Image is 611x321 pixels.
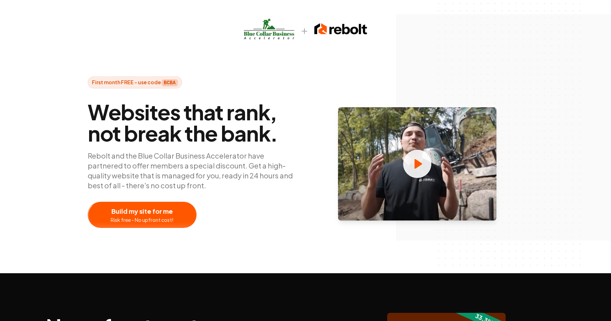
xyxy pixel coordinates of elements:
[88,101,300,144] span: Websites that rank, not break the bank.
[88,202,197,228] button: Build my site for meRisk free - No upfront cost!
[314,22,367,36] img: rebolt-full-dark.png
[88,202,269,228] a: Build my site for meRisk free - No upfront cost!
[88,151,300,190] p: Rebolt and the Blue Collar Business Accelerator have partnered to offer members a special discoun...
[244,18,295,40] img: bcbalogo.jpg
[162,79,178,86] strong: BCBA
[88,76,182,88] span: First month FREE - use code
